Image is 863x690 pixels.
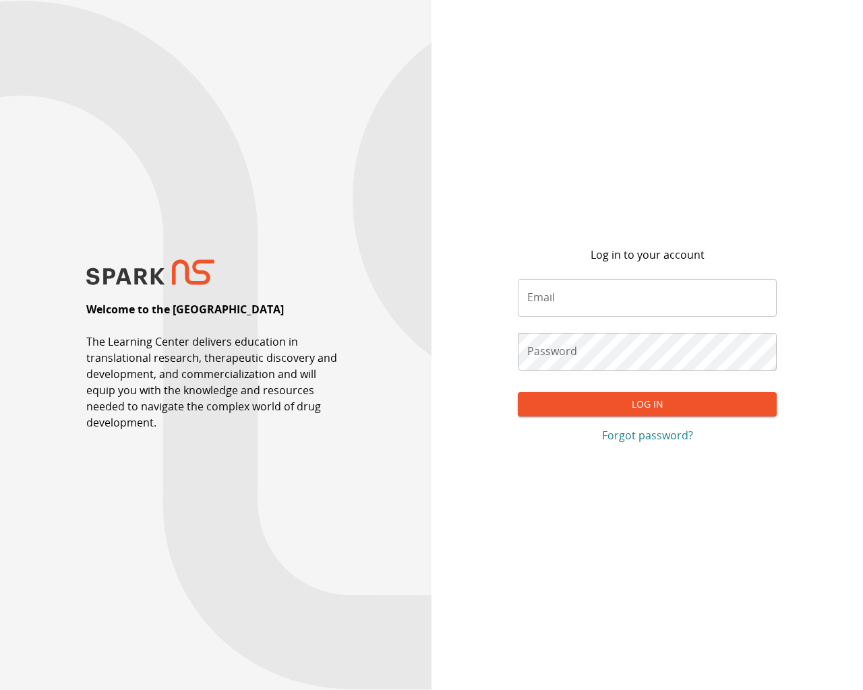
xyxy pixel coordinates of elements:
[86,301,284,317] p: Welcome to the [GEOGRAPHIC_DATA]
[518,427,777,443] a: Forgot password?
[86,259,214,286] img: SPARK NS
[518,392,777,417] button: Log In
[591,247,705,263] p: Log in to your account
[86,334,345,431] p: The Learning Center delivers education in translational research, therapeutic discovery and devel...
